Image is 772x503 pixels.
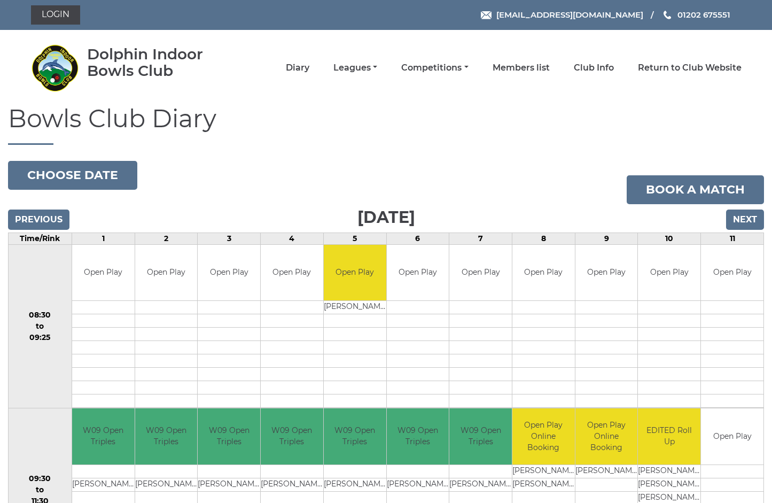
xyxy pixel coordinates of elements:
[31,5,80,25] a: Login
[72,245,135,301] td: Open Play
[701,408,763,465] td: Open Play
[261,233,324,244] td: 4
[638,465,700,478] td: [PERSON_NAME]
[726,210,764,230] input: Next
[627,175,764,204] a: Book a match
[324,478,386,491] td: [PERSON_NAME]
[701,245,763,301] td: Open Play
[512,408,575,465] td: Open Play Online Booking
[72,233,135,244] td: 1
[638,478,700,491] td: [PERSON_NAME]
[386,233,449,244] td: 6
[333,62,377,74] a: Leagues
[512,478,575,491] td: [PERSON_NAME]
[261,478,323,491] td: [PERSON_NAME]
[575,245,638,301] td: Open Play
[72,408,135,465] td: W09 Open Triples
[198,245,260,301] td: Open Play
[481,9,643,21] a: Email [EMAIL_ADDRESS][DOMAIN_NAME]
[638,245,700,301] td: Open Play
[8,105,764,145] h1: Bowls Club Diary
[87,46,234,79] div: Dolphin Indoor Bowls Club
[135,408,198,465] td: W09 Open Triples
[261,245,323,301] td: Open Play
[135,233,198,244] td: 2
[512,233,575,244] td: 8
[324,408,386,465] td: W09 Open Triples
[512,245,575,301] td: Open Play
[286,62,309,74] a: Diary
[638,233,701,244] td: 10
[449,245,512,301] td: Open Play
[198,233,261,244] td: 3
[575,233,638,244] td: 9
[9,244,72,408] td: 08:30 to 09:25
[72,478,135,491] td: [PERSON_NAME]
[323,233,386,244] td: 5
[387,408,449,465] td: W09 Open Triples
[401,62,468,74] a: Competitions
[449,233,512,244] td: 7
[387,245,449,301] td: Open Play
[512,465,575,478] td: [PERSON_NAME]
[677,10,730,20] span: 01202 675551
[574,62,614,74] a: Club Info
[324,245,386,301] td: Open Play
[575,465,638,478] td: [PERSON_NAME]
[8,161,137,190] button: Choose date
[449,478,512,491] td: [PERSON_NAME]
[638,62,742,74] a: Return to Club Website
[261,408,323,465] td: W09 Open Triples
[575,408,638,465] td: Open Play Online Booking
[481,11,492,19] img: Email
[449,408,512,465] td: W09 Open Triples
[198,478,260,491] td: [PERSON_NAME]
[8,210,69,230] input: Previous
[496,10,643,20] span: [EMAIL_ADDRESS][DOMAIN_NAME]
[31,44,79,92] img: Dolphin Indoor Bowls Club
[662,9,730,21] a: Phone us 01202 675551
[324,301,386,314] td: [PERSON_NAME]
[135,245,198,301] td: Open Play
[638,408,700,465] td: EDITED Roll Up
[493,62,550,74] a: Members list
[198,408,260,465] td: W09 Open Triples
[664,11,671,19] img: Phone us
[9,233,72,244] td: Time/Rink
[135,478,198,491] td: [PERSON_NAME]
[701,233,764,244] td: 11
[387,478,449,491] td: [PERSON_NAME]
